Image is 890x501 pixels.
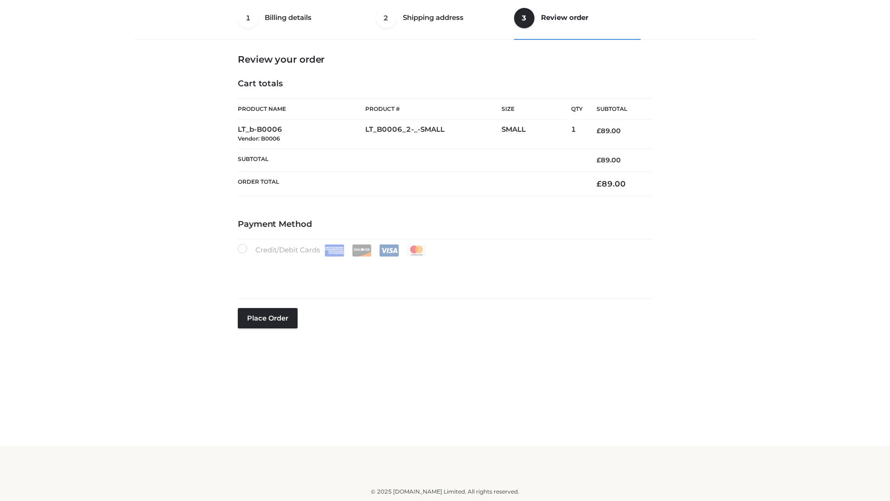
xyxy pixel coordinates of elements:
td: LT_B0006_2-_-SMALL [365,120,502,149]
th: Size [502,99,566,120]
small: Vendor: B0006 [238,135,280,142]
span: £ [597,179,602,188]
th: Qty [571,98,583,120]
img: Visa [379,244,399,257]
td: LT_b-B0006 [238,120,365,149]
button: Place order [238,308,298,328]
h3: Review your order [238,54,652,65]
img: Discover [352,244,372,257]
img: Amex [324,244,344,257]
td: SMALL [502,120,571,149]
bdi: 89.00 [597,179,626,188]
th: Subtotal [238,148,583,171]
label: Credit/Debit Cards [238,244,427,257]
th: Subtotal [583,99,652,120]
span: £ [597,156,601,164]
h4: Payment Method [238,219,652,230]
th: Product Name [238,98,365,120]
td: 1 [571,120,583,149]
bdi: 89.00 [597,127,621,135]
h4: Cart totals [238,79,652,89]
img: Mastercard [407,244,426,257]
iframe: Secure payment input frame [236,255,650,289]
th: Order Total [238,172,583,196]
div: © 2025 [DOMAIN_NAME] Limited. All rights reserved. [138,487,752,496]
bdi: 89.00 [597,156,621,164]
th: Product # [365,98,502,120]
span: £ [597,127,601,135]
